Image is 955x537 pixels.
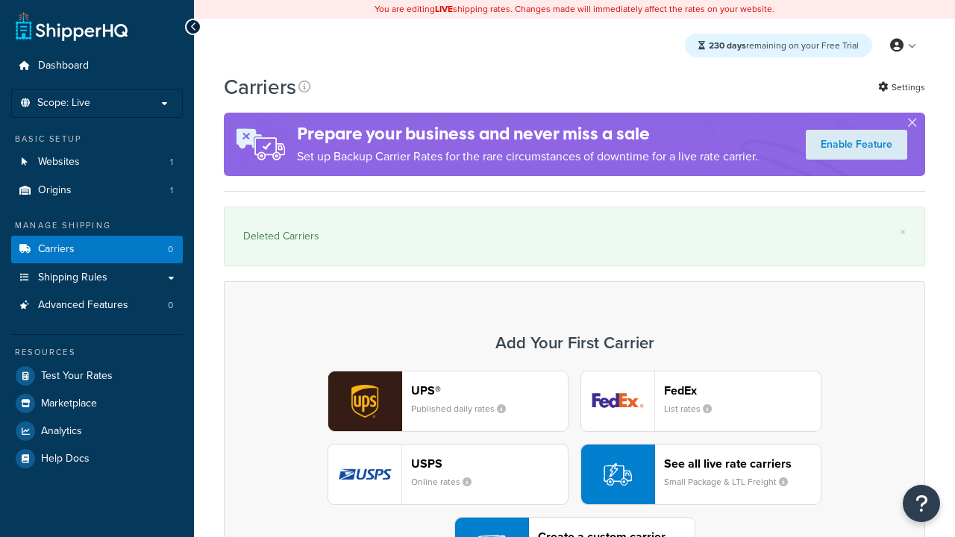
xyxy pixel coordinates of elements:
[170,156,173,169] span: 1
[11,177,183,204] li: Origins
[11,292,183,319] a: Advanced Features 0
[581,371,654,431] img: fedEx logo
[168,243,173,256] span: 0
[38,243,75,256] span: Carriers
[41,425,82,438] span: Analytics
[38,299,128,312] span: Advanced Features
[11,346,183,359] div: Resources
[38,156,80,169] span: Websites
[580,371,821,432] button: fedEx logoFedExList rates
[224,72,296,101] h1: Carriers
[11,236,183,263] a: Carriers 0
[170,184,173,197] span: 1
[41,398,97,410] span: Marketplace
[37,97,90,110] span: Scope: Live
[878,77,925,98] a: Settings
[11,418,183,445] a: Analytics
[239,334,909,352] h3: Add Your First Carrier
[411,456,568,471] header: USPS
[411,402,518,415] small: Published daily rates
[604,460,632,489] img: icon-carrier-liverate-becf4550.svg
[224,113,297,176] img: ad-rules-rateshop-fe6ec290ccb7230408bd80ed9643f0289d75e0ffd9eb532fc0e269fcd187b520.png
[685,34,872,57] div: remaining on your Free Trial
[709,39,746,52] strong: 230 days
[900,226,906,238] a: ×
[903,485,940,522] button: Open Resource Center
[411,475,483,489] small: Online rates
[11,236,183,263] li: Carriers
[11,177,183,204] a: Origins 1
[11,148,183,176] li: Websites
[664,383,821,398] header: FedEx
[11,292,183,319] li: Advanced Features
[664,456,821,471] header: See all live rate carriers
[38,184,72,197] span: Origins
[11,52,183,80] a: Dashboard
[297,122,758,146] h4: Prepare your business and never miss a sale
[41,453,90,465] span: Help Docs
[41,370,113,383] span: Test Your Rates
[328,444,569,505] button: usps logoUSPSOnline rates
[11,133,183,145] div: Basic Setup
[11,264,183,292] a: Shipping Rules
[328,445,401,504] img: usps logo
[664,475,800,489] small: Small Package & LTL Freight
[328,371,401,431] img: ups logo
[11,362,183,389] a: Test Your Rates
[664,402,724,415] small: List rates
[38,60,89,72] span: Dashboard
[435,2,453,16] b: LIVE
[11,390,183,417] a: Marketplace
[11,148,183,176] a: Websites 1
[243,226,906,247] div: Deleted Carriers
[411,383,568,398] header: UPS®
[328,371,569,432] button: ups logoUPS®Published daily rates
[806,130,907,160] a: Enable Feature
[168,299,173,312] span: 0
[580,444,821,505] button: See all live rate carriersSmall Package & LTL Freight
[11,219,183,232] div: Manage Shipping
[16,11,128,41] a: ShipperHQ Home
[38,271,107,284] span: Shipping Rules
[11,445,183,472] a: Help Docs
[297,146,758,167] p: Set up Backup Carrier Rates for the rare circumstances of downtime for a live rate carrier.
